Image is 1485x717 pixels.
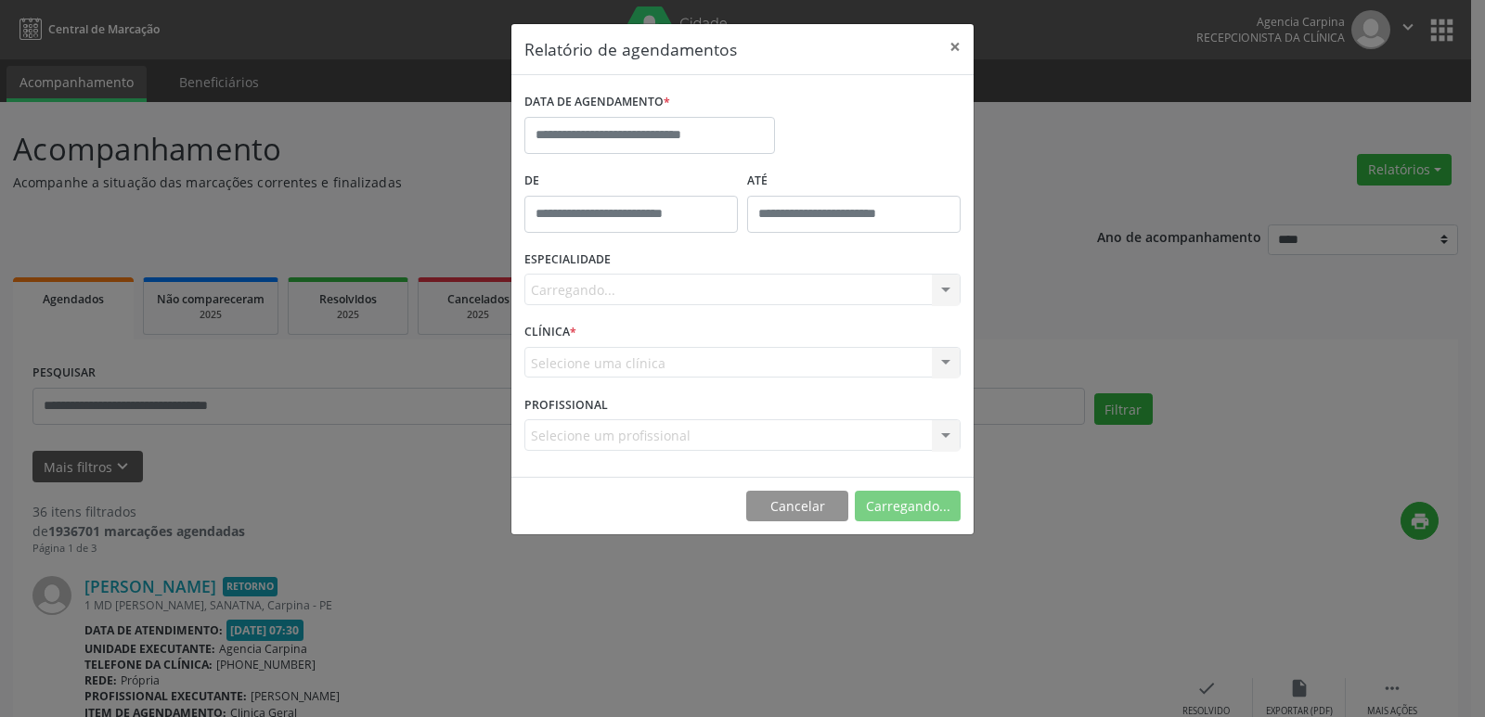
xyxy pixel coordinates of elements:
[524,246,611,275] label: ESPECIALIDADE
[747,167,961,196] label: ATÉ
[936,24,974,70] button: Close
[524,88,670,117] label: DATA DE AGENDAMENTO
[524,391,608,419] label: PROFISSIONAL
[524,318,576,347] label: CLÍNICA
[524,167,738,196] label: De
[746,491,848,522] button: Cancelar
[524,37,737,61] h5: Relatório de agendamentos
[855,491,961,522] button: Carregando...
